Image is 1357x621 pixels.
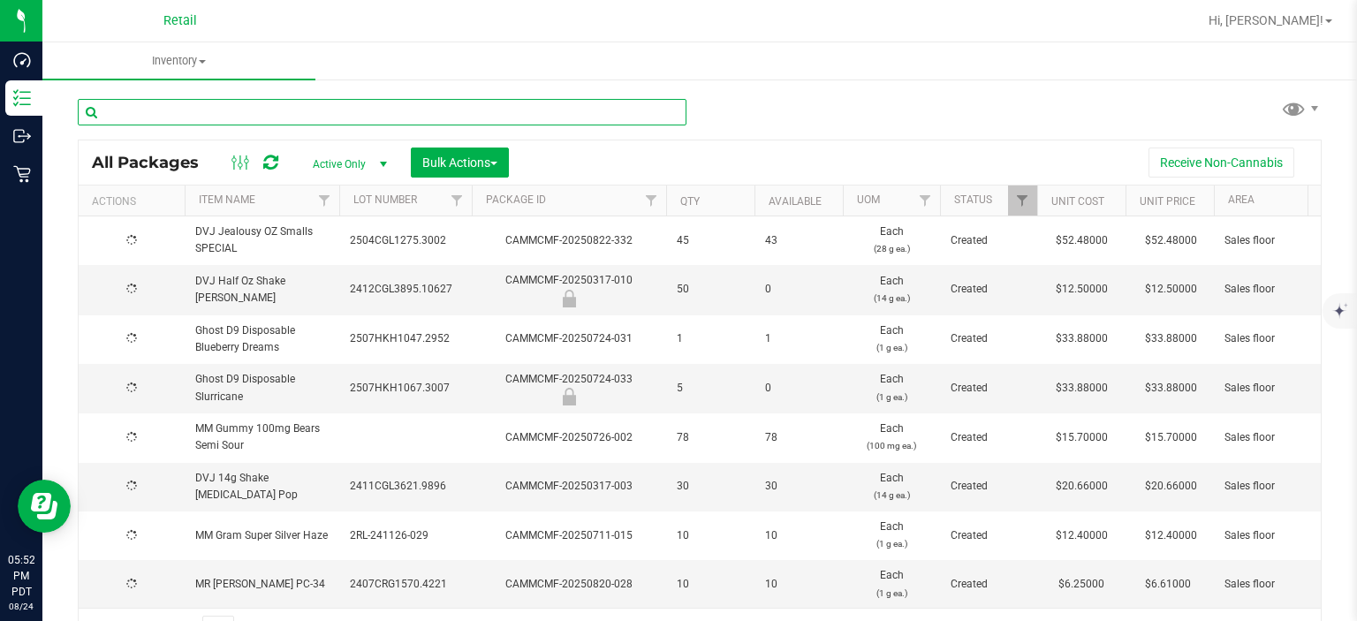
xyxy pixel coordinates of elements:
inline-svg: Retail [13,165,31,183]
a: Package ID [486,193,546,206]
span: 2412CGL3895.10627 [350,281,461,298]
iframe: Resource center [18,480,71,533]
div: Newly Received [469,388,669,405]
span: Sales floor [1224,429,1336,446]
span: Bulk Actions [422,155,497,170]
p: (14 g ea.) [853,487,929,504]
button: Receive Non-Cannabis [1149,148,1294,178]
span: Each [853,470,929,504]
span: Inventory [42,53,315,69]
span: Sales floor [1224,576,1336,593]
span: 45 [677,232,744,249]
div: CAMMCMF-20250724-031 [469,330,669,347]
span: 10 [677,527,744,544]
button: Bulk Actions [411,148,509,178]
span: DVJ Half Oz Shake [PERSON_NAME] [195,273,329,307]
td: $33.88000 [1037,364,1126,413]
span: $12.50000 [1136,276,1206,302]
td: $20.66000 [1037,463,1126,511]
span: Sales floor [1224,330,1336,347]
div: CAMMCMF-20250822-332 [469,232,669,249]
div: CAMMCMF-20250820-028 [469,576,669,593]
td: $52.48000 [1037,216,1126,265]
span: 2507HKH1067.3007 [350,380,461,397]
span: Sales floor [1224,232,1336,249]
span: 10 [765,527,832,544]
span: Each [853,371,929,405]
span: Sales floor [1224,380,1336,397]
div: CAMMCMF-20250724-033 [469,371,669,405]
span: Created [951,429,1027,446]
span: 50 [677,281,744,298]
span: Each [853,273,929,307]
span: Created [951,281,1027,298]
span: Created [951,478,1027,495]
input: Search Package ID, Item Name, SKU, Lot or Part Number... [78,99,686,125]
td: $6.25000 [1037,560,1126,609]
span: MM Gram Super Silver Haze [195,527,329,544]
span: 1 [765,330,832,347]
a: Inventory [42,42,315,80]
span: 78 [765,429,832,446]
span: Each [853,519,929,552]
a: Item Name [199,193,255,206]
span: Sales floor [1224,527,1336,544]
span: $33.88000 [1136,326,1206,352]
a: Filter [911,186,940,216]
div: Newly Received [469,290,669,307]
span: Sales floor [1224,478,1336,495]
span: 10 [765,576,832,593]
span: Each [853,322,929,356]
span: 43 [765,232,832,249]
span: 2407CRG1570.4221 [350,576,461,593]
div: Actions [92,195,178,208]
span: 10 [677,576,744,593]
a: Status [954,193,992,206]
p: (100 mg ea.) [853,437,929,454]
span: $6.61000 [1136,572,1200,597]
div: CAMMCMF-20250317-010 [469,272,669,307]
span: Ghost D9 Disposable Slurricane [195,371,329,405]
a: Unit Price [1140,195,1195,208]
div: CAMMCMF-20250317-003 [469,478,669,495]
p: (1 g ea.) [853,339,929,356]
span: MR [PERSON_NAME] PC-34 [195,576,329,593]
td: $12.50000 [1037,265,1126,314]
span: Created [951,576,1027,593]
a: Area [1228,193,1255,206]
span: Created [951,232,1027,249]
span: All Packages [92,153,216,172]
span: $20.66000 [1136,473,1206,499]
span: 0 [765,380,832,397]
div: CAMMCMF-20250726-002 [469,429,669,446]
a: Filter [443,186,472,216]
a: Lot Number [353,193,417,206]
span: $12.40000 [1136,523,1206,549]
div: CAMMCMF-20250711-015 [469,527,669,544]
span: DVJ Jealousy OZ Smalls SPECIAL [195,223,329,257]
td: $33.88000 [1037,315,1126,364]
a: Filter [637,186,666,216]
span: 2411CGL3621.9896 [350,478,461,495]
inline-svg: Outbound [13,127,31,145]
p: 05:52 PM PDT [8,552,34,600]
span: Created [951,527,1027,544]
span: 30 [765,478,832,495]
span: Sales floor [1224,281,1336,298]
a: UOM [857,193,880,206]
a: Unit Cost [1051,195,1104,208]
a: Qty [680,195,700,208]
td: $12.40000 [1037,511,1126,560]
a: Available [769,195,822,208]
span: Created [951,330,1027,347]
p: (1 g ea.) [853,389,929,405]
p: (28 g ea.) [853,240,929,257]
span: Retail [163,13,197,28]
p: 08/24 [8,600,34,613]
span: Ghost D9 Disposable Blueberry Dreams [195,322,329,356]
p: (1 g ea.) [853,585,929,602]
span: $33.88000 [1136,375,1206,401]
span: 2504CGL1275.3002 [350,232,461,249]
p: (14 g ea.) [853,290,929,307]
span: $15.70000 [1136,425,1206,451]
